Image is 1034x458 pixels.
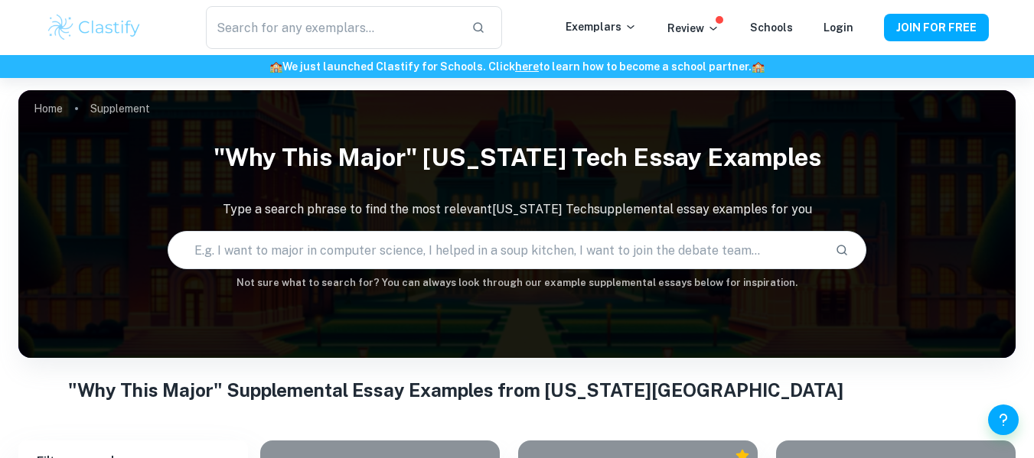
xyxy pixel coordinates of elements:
img: Clastify logo [46,12,143,43]
a: here [515,60,539,73]
a: Schools [750,21,793,34]
h1: "Why This Major" Supplemental Essay Examples from [US_STATE][GEOGRAPHIC_DATA] [68,376,966,404]
h6: We just launched Clastify for Schools. Click to learn how to become a school partner. [3,58,1031,75]
h1: "Why This Major" [US_STATE] Tech Essay Examples [18,133,1016,182]
span: 🏫 [269,60,282,73]
button: JOIN FOR FREE [884,14,989,41]
p: Review [667,20,719,37]
p: Supplement [90,100,150,117]
p: Type a search phrase to find the most relevant [US_STATE] Tech supplemental essay examples for you [18,200,1016,219]
a: Login [824,21,853,34]
button: Search [829,237,855,263]
h6: Not sure what to search for? You can always look through our example supplemental essays below fo... [18,275,1016,291]
a: Home [34,98,63,119]
input: E.g. I want to major in computer science, I helped in a soup kitchen, I want to join the debate t... [168,229,822,271]
input: Search for any exemplars... [206,6,458,49]
span: 🏫 [752,60,765,73]
p: Exemplars [566,18,637,35]
button: Help and Feedback [988,404,1019,435]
